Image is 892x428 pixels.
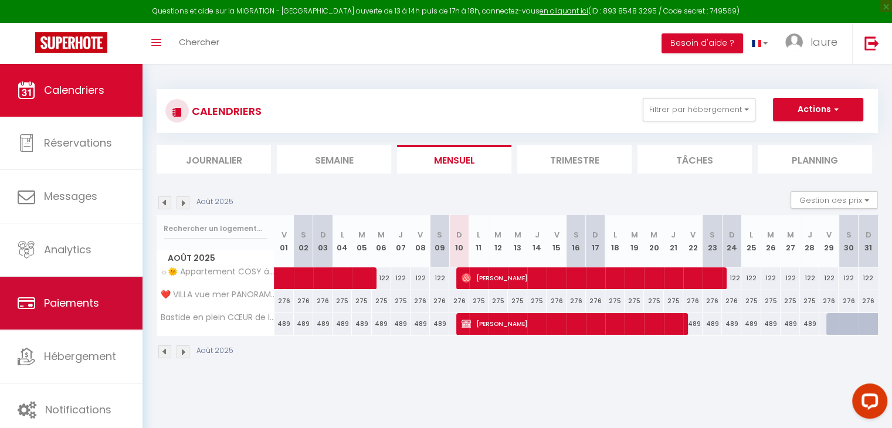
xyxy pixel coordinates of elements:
abbr: V [418,229,423,240]
div: 276 [294,290,313,312]
abbr: S [301,229,306,240]
div: 122 [800,267,819,289]
div: 122 [741,267,761,289]
th: 15 [547,215,566,267]
span: Messages [44,189,97,203]
th: 13 [508,215,527,267]
div: 489 [352,313,371,335]
img: Super Booking [35,32,107,53]
th: 06 [372,215,391,267]
abbr: S [846,229,851,240]
div: 275 [761,290,781,312]
th: 29 [819,215,839,267]
div: 489 [703,313,722,335]
div: 275 [800,290,819,312]
div: 122 [839,267,858,289]
li: Tâches [637,145,752,174]
span: Réservations [44,135,112,150]
th: 18 [605,215,625,267]
div: 122 [781,267,800,289]
div: 489 [274,313,294,335]
div: 276 [819,290,839,312]
abbr: S [437,229,442,240]
div: 489 [722,313,741,335]
button: Besoin d'aide ? [662,33,743,53]
div: 489 [294,313,313,335]
li: Journalier [157,145,271,174]
div: 489 [800,313,819,335]
div: 489 [430,313,449,335]
th: 23 [703,215,722,267]
div: 275 [489,290,508,312]
div: 275 [508,290,527,312]
abbr: V [554,229,559,240]
div: 122 [819,267,839,289]
abbr: M [514,229,521,240]
abbr: M [631,229,638,240]
abbr: J [808,229,812,240]
span: Calendriers [44,83,104,97]
abbr: D [456,229,462,240]
abbr: J [671,229,676,240]
button: Filtrer par hébergement [643,98,755,121]
div: 489 [333,313,352,335]
abbr: M [786,229,793,240]
abbr: M [494,229,501,240]
th: 01 [274,215,294,267]
div: 275 [469,290,489,312]
abbr: D [592,229,598,240]
abbr: J [535,229,540,240]
iframe: LiveChat chat widget [843,379,892,428]
abbr: S [574,229,579,240]
p: Août 2025 [196,196,233,208]
th: 03 [313,215,333,267]
li: Planning [758,145,872,174]
abbr: J [398,229,403,240]
div: 489 [781,313,800,335]
div: 276 [547,290,566,312]
abbr: V [690,229,696,240]
th: 30 [839,215,858,267]
div: 122 [722,267,741,289]
div: 275 [644,290,663,312]
th: 27 [781,215,800,267]
abbr: M [650,229,657,240]
a: en cliquant ici [540,6,588,16]
div: 276 [859,290,878,312]
th: 11 [469,215,489,267]
span: [PERSON_NAME] [462,267,720,289]
div: 275 [605,290,625,312]
div: 275 [527,290,547,312]
abbr: V [826,229,832,240]
img: ... [785,33,803,51]
div: 275 [333,290,352,312]
div: 275 [625,290,644,312]
div: 276 [411,290,430,312]
abbr: V [281,229,287,240]
li: Mensuel [397,145,511,174]
div: 276 [567,290,586,312]
div: 276 [722,290,741,312]
span: Hébergement [44,349,116,364]
div: 489 [411,313,430,335]
p: Août 2025 [196,345,233,356]
abbr: S [710,229,715,240]
input: Rechercher un logement... [164,218,267,239]
abbr: M [767,229,774,240]
abbr: L [341,229,344,240]
div: 276 [586,290,605,312]
abbr: M [358,229,365,240]
th: 07 [391,215,411,267]
div: 276 [703,290,722,312]
div: 489 [313,313,333,335]
abbr: D [320,229,326,240]
div: 275 [372,290,391,312]
div: 122 [859,267,878,289]
div: 275 [741,290,761,312]
span: Notifications [45,402,111,417]
div: 276 [839,290,858,312]
th: 08 [411,215,430,267]
th: 02 [294,215,313,267]
th: 05 [352,215,371,267]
